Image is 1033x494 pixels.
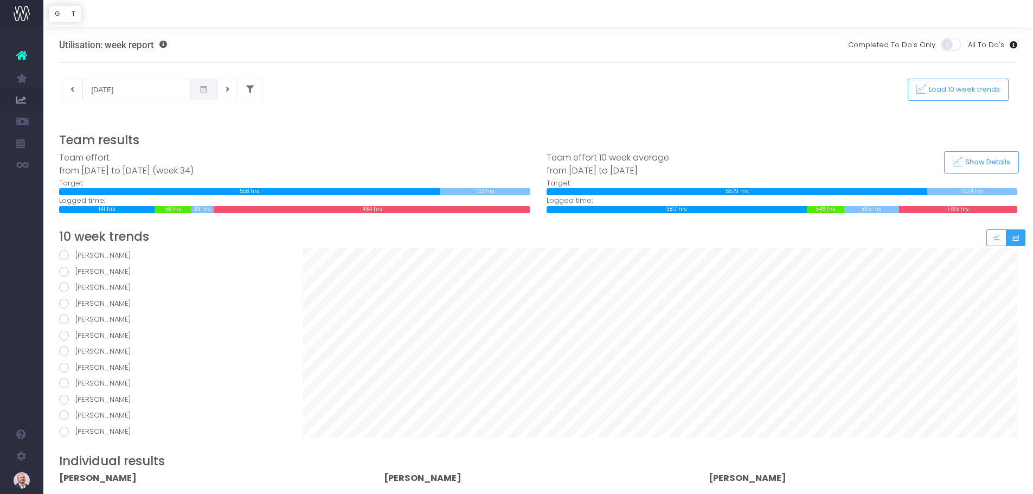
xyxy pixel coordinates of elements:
div: 3817 hrs [547,206,807,213]
strong: [PERSON_NAME] [59,472,137,484]
span: All To Do's [968,40,1004,50]
label: [PERSON_NAME] [59,346,286,357]
h3: Individual results [59,454,1018,469]
label: [PERSON_NAME] [59,250,286,261]
div: Target: Logged time: [538,151,1026,213]
div: 546 hrs [807,206,844,213]
strong: [PERSON_NAME] [709,472,786,484]
div: Target: Logged time: [51,151,538,213]
label: [PERSON_NAME] [59,314,286,325]
div: Vertical button group [49,5,81,22]
button: Load 10 week trends [908,79,1009,101]
label: [PERSON_NAME] [59,266,286,277]
div: 464 hrs [214,206,530,213]
div: 805 hrs [844,206,899,213]
label: [PERSON_NAME] [59,362,286,373]
div: Small button group [986,229,1026,246]
span: Show Details [962,158,1011,167]
div: 141 hrs [59,206,155,213]
label: [PERSON_NAME] [59,378,286,389]
h3: Utilisation: week report [59,40,167,50]
button: G [49,5,66,22]
label: [PERSON_NAME] [59,330,286,341]
button: T [66,5,81,22]
div: 132 hrs [440,188,530,195]
h3: 10 week trends [59,229,1018,244]
div: 1735 hrs [899,206,1017,213]
span: Load 10 week trends [926,85,1000,94]
div: 53 hrs [155,206,191,213]
span: Completed To Do's Only [848,40,935,50]
div: 5579 hrs [547,188,927,195]
div: 558 hrs [59,188,440,195]
div: Team effort from [DATE] to [DATE] (week 34) [59,151,530,178]
img: images/default_profile_image.png [14,472,30,489]
strong: [PERSON_NAME] [384,472,461,484]
label: [PERSON_NAME] [59,394,286,405]
div: Team effort 10 week average from [DATE] to [DATE] [547,151,1018,178]
div: 33 hrs [191,206,214,213]
label: [PERSON_NAME] [59,282,286,293]
h3: Team results [59,133,1018,147]
label: [PERSON_NAME] [59,426,286,437]
label: [PERSON_NAME] [59,410,286,421]
label: [PERSON_NAME] [59,298,286,309]
div: 1324 hrs [927,188,1018,195]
